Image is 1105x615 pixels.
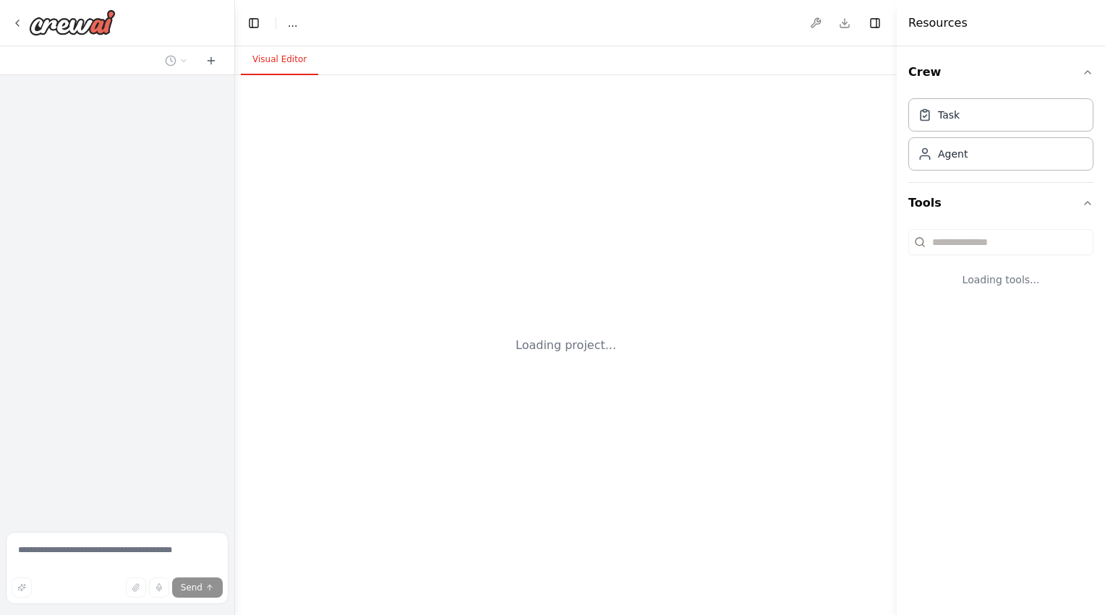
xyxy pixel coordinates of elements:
button: Upload files [126,577,146,598]
button: Click to speak your automation idea [149,577,169,598]
h4: Resources [908,14,968,32]
button: Start a new chat [200,52,223,69]
div: Task [938,108,960,122]
button: Tools [908,183,1093,223]
button: Hide left sidebar [244,13,264,33]
div: Agent [938,147,968,161]
span: ... [288,16,297,30]
div: Crew [908,93,1093,182]
button: Crew [908,52,1093,93]
div: Loading tools... [908,261,1093,298]
button: Send [172,577,223,598]
button: Switch to previous chat [159,52,194,69]
button: Visual Editor [241,45,318,75]
nav: breadcrumb [288,16,297,30]
div: Loading project... [516,337,616,354]
img: Logo [29,9,116,35]
button: Hide right sidebar [865,13,885,33]
span: Send [181,582,202,593]
div: Tools [908,223,1093,310]
button: Improve this prompt [12,577,32,598]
